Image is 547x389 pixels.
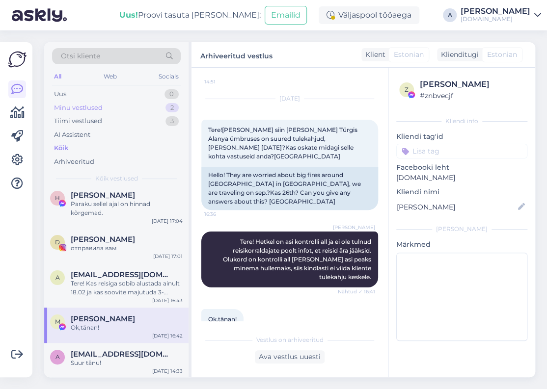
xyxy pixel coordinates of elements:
input: Lisa tag [396,144,527,158]
div: Tere! Kas reisiga sobib alustada ainult 18.02 ja kas soovite majutuda 3-[PERSON_NAME] toas? Hinna... [71,279,183,297]
span: Estonian [394,50,424,60]
span: D [55,238,60,246]
div: [DATE] 17:01 [153,253,183,260]
div: Ok,tänan! [71,323,183,332]
div: [DATE] [201,94,378,103]
div: Tiimi vestlused [54,116,102,126]
span: M [55,318,60,325]
img: Askly Logo [8,50,27,69]
div: [DATE] 16:42 [152,332,183,339]
div: Arhiveeritud [54,157,94,167]
span: Helga Palmsalu [71,191,135,200]
p: [DOMAIN_NAME] [396,173,527,183]
span: Tere![PERSON_NAME] siin [PERSON_NAME] Türgis Alanya ümbruses on suured tulekahjud,[PERSON_NAME] [... [208,126,359,160]
span: a [55,353,60,361]
div: Hello! They are worried about big fires around [GEOGRAPHIC_DATA] in [GEOGRAPHIC_DATA], we are tra... [201,167,378,210]
span: Vestlus on arhiveeritud [256,336,324,344]
div: Väljaspool tööaega [319,6,419,24]
span: H [55,194,60,202]
span: Merika Uus [71,314,135,323]
div: Uus [54,89,66,99]
span: [PERSON_NAME] [333,224,375,231]
div: Socials [157,70,181,83]
div: Suur tänu! [71,359,183,367]
div: AI Assistent [54,130,90,140]
span: Nähtud ✓ 16:41 [338,288,375,295]
a: [PERSON_NAME][DOMAIN_NAME] [461,7,541,23]
div: 0 [164,89,179,99]
div: 2 [165,103,179,113]
div: # znbvecjf [420,90,524,101]
div: 3 [165,116,179,126]
span: Diana Maistruk [71,235,135,244]
span: 14:51 [204,78,241,85]
span: z [405,86,409,93]
div: [PERSON_NAME] [461,7,530,15]
span: 16:36 [204,210,241,218]
div: [DATE] 16:43 [152,297,183,304]
div: Kõik [54,143,68,153]
div: Kliendi info [396,117,527,126]
span: A [55,274,60,281]
div: Klient [361,50,385,60]
p: Facebooki leht [396,162,527,173]
button: Emailid [265,6,307,25]
input: Lisa nimi [397,202,516,212]
span: Kõik vestlused [95,174,138,183]
div: [PERSON_NAME] [420,78,524,90]
p: Kliendi nimi [396,187,527,197]
span: Otsi kliente [61,51,100,61]
span: Estonian [487,50,517,60]
span: Ok,tänan! [208,315,237,323]
span: annika.n12@gmail.com [71,350,173,359]
div: Paraku sellel ajal on hinnad kõrgemad. [71,200,183,217]
div: [DOMAIN_NAME] [461,15,530,23]
span: Tere! Hetkel on asi kontrolli all ja ei ole tulnud reisikorraldajate poolt infot, et reisid ära j... [223,238,373,281]
div: A [443,8,457,22]
label: Arhiveeritud vestlus [200,48,273,61]
div: отправила вам [71,244,183,253]
div: Ava vestlus uuesti [255,350,325,363]
p: Kliendi tag'id [396,131,527,142]
div: [DATE] 17:04 [152,217,183,225]
div: All [52,70,63,83]
b: Uus! [119,10,138,20]
div: [DATE] 14:33 [152,367,183,375]
p: Märkmed [396,239,527,250]
div: Web [102,70,119,83]
div: Proovi tasuta [PERSON_NAME]: [119,9,261,21]
span: Aardmaa.ragnar@gmail.com [71,270,173,279]
div: [PERSON_NAME] [396,225,527,233]
div: Klienditugi [437,50,479,60]
div: Minu vestlused [54,103,103,113]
